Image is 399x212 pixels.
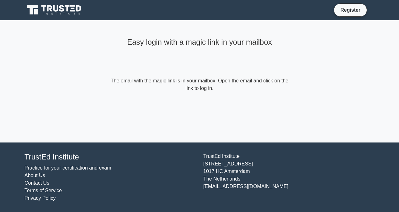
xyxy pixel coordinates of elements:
[24,153,196,162] h4: TrustEd Institute
[109,77,290,92] form: The email with the magic link is in your mailbox. Open the email and click on the link to log in.
[199,153,378,202] div: TrustEd Institute [STREET_ADDRESS] 1017 HC Amsterdam The Netherlands [EMAIL_ADDRESS][DOMAIN_NAME]
[109,38,290,47] h4: Easy login with a magic link in your mailbox
[24,195,56,201] a: Privacy Policy
[24,188,62,193] a: Terms of Service
[337,6,364,14] a: Register
[24,173,45,178] a: About Us
[24,180,49,186] a: Contact Us
[24,165,111,170] a: Practice for your certification and exam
